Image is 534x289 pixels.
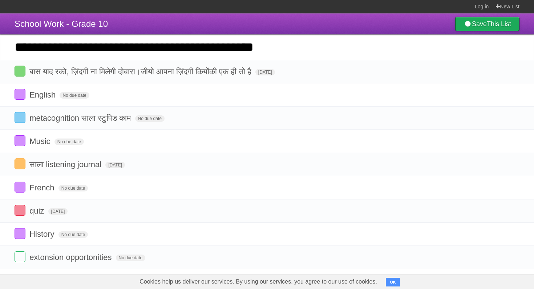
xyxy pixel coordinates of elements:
[15,135,25,146] label: Done
[15,158,25,169] label: Done
[15,182,25,193] label: Done
[487,20,511,28] b: This List
[29,160,103,169] span: साला listening journal
[48,208,68,215] span: [DATE]
[60,92,89,99] span: No due date
[15,112,25,123] label: Done
[15,19,108,29] span: School Work - Grade 10
[29,183,56,192] span: French
[29,67,253,76] span: बास याद रको, ज़िंदगी ना मिलेगी दोबारा।जीयो आपना ज़िंदगी कियोंकी एक ही तो है
[132,274,384,289] span: Cookies help us deliver our services. By using our services, you agree to our use of cookies.
[29,206,46,215] span: quiz
[54,139,84,145] span: No due date
[29,113,133,123] span: metacognition साला स्टुपिड काम
[15,205,25,216] label: Done
[386,278,400,286] button: OK
[58,185,88,191] span: No due date
[116,255,145,261] span: No due date
[105,162,125,168] span: [DATE]
[29,253,113,262] span: extonsion opportonities
[29,137,52,146] span: Music
[15,89,25,100] label: Done
[58,231,88,238] span: No due date
[15,66,25,77] label: Done
[29,230,56,239] span: History
[255,69,275,75] span: [DATE]
[135,115,165,122] span: No due date
[455,17,519,31] a: SaveThis List
[15,251,25,262] label: Done
[29,90,57,99] span: English
[15,228,25,239] label: Done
